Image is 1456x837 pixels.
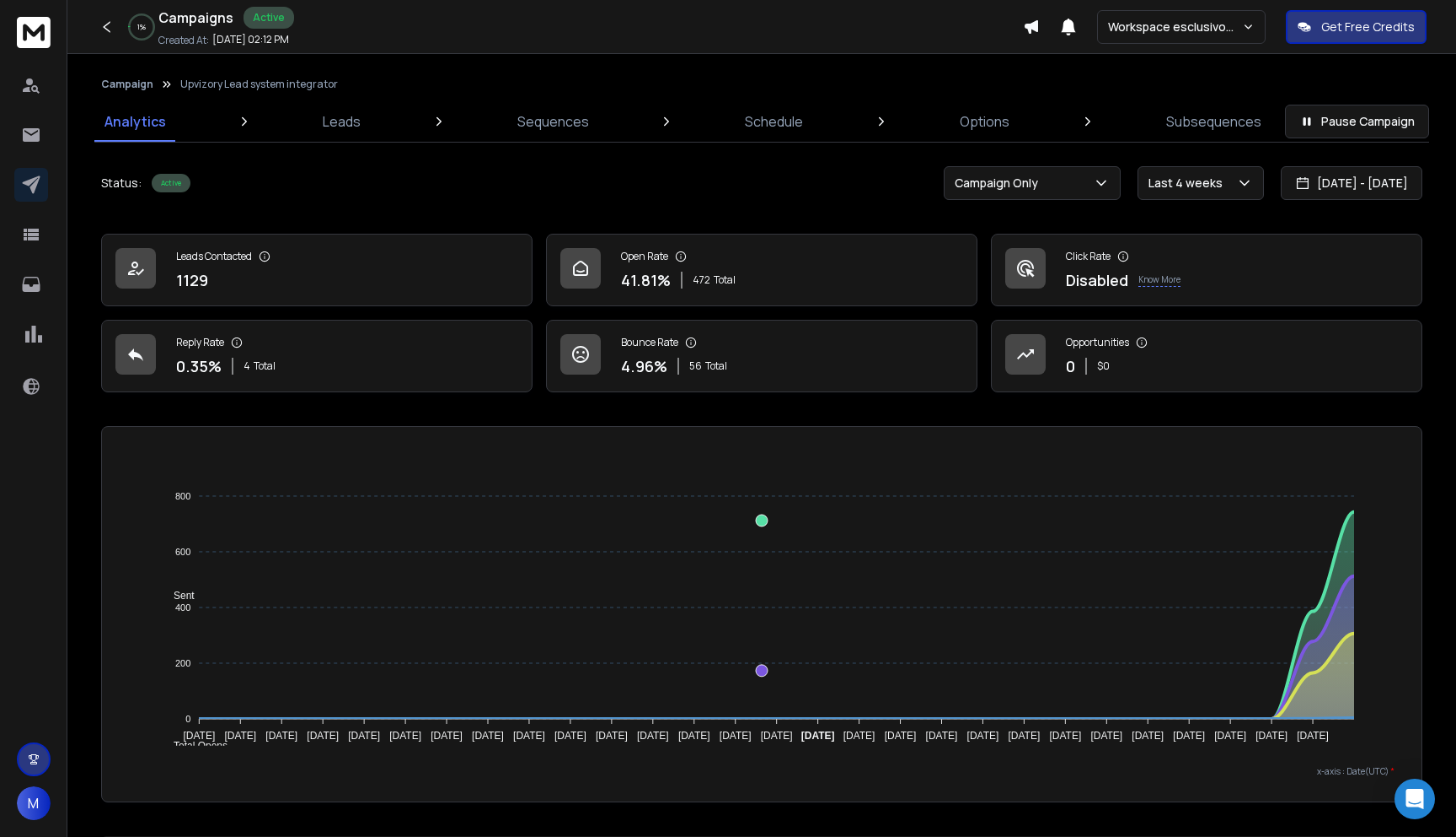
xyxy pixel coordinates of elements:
[224,730,256,742] tspan: [DATE]
[735,101,813,142] a: Schedule
[431,730,463,742] tspan: [DATE]
[152,174,190,192] div: Active
[960,111,1009,132] p: Options
[720,730,752,742] tspan: [DATE]
[180,78,338,91] p: Upvizory Lead system integrator
[1174,730,1206,742] tspan: [DATE]
[1066,336,1129,349] p: Opportunities
[621,354,667,378] p: 4.96 %
[546,320,977,392] a: Bounce Rate4.96%56Total
[507,101,599,142] a: Sequences
[1091,730,1123,742] tspan: [DATE]
[761,730,793,742] tspan: [DATE]
[101,175,142,192] p: Status:
[17,786,51,820] button: M
[1281,166,1422,200] button: [DATE] - [DATE]
[176,268,208,292] p: 1129
[175,602,190,613] tspan: 400
[513,730,545,742] tspan: [DATE]
[1108,19,1242,35] p: Workspace esclusivo upvizory
[991,234,1422,306] a: Click RateDisabledKnow More
[158,8,233,28] h1: Campaigns
[689,359,702,373] span: 56
[714,273,736,287] span: Total
[1215,730,1247,742] tspan: [DATE]
[244,359,250,373] span: 4
[254,359,276,373] span: Total
[1256,730,1288,742] tspan: [DATE]
[705,359,727,373] span: Total
[693,273,710,287] span: 472
[265,730,297,742] tspan: [DATE]
[1285,105,1429,138] button: Pause Campaign
[554,730,586,742] tspan: [DATE]
[94,101,176,142] a: Analytics
[175,491,190,501] tspan: 800
[101,78,153,91] button: Campaign
[175,658,190,668] tspan: 200
[517,111,589,132] p: Sequences
[1066,250,1111,263] p: Click Rate
[1097,359,1110,373] p: $ 0
[843,730,875,742] tspan: [DATE]
[885,730,917,742] tspan: [DATE]
[323,111,361,132] p: Leads
[621,336,678,349] p: Bounce Rate
[104,111,166,132] p: Analytics
[185,714,190,724] tspan: 0
[212,33,289,46] p: [DATE] 02:12 PM
[1050,730,1082,742] tspan: [DATE]
[137,22,146,32] p: 1 %
[950,101,1020,142] a: Options
[596,730,628,742] tspan: [DATE]
[1066,354,1075,378] p: 0
[1166,111,1261,132] p: Subsequences
[348,730,380,742] tspan: [DATE]
[183,730,215,742] tspan: [DATE]
[161,740,227,752] span: Total Opens
[176,354,222,378] p: 0.35 %
[176,336,224,349] p: Reply Rate
[621,268,671,292] p: 41.81 %
[1138,273,1180,287] p: Know More
[1156,101,1271,142] a: Subsequences
[1148,175,1229,192] p: Last 4 weeks
[991,320,1422,392] a: Opportunities0$0
[175,547,190,557] tspan: 600
[307,730,339,742] tspan: [DATE]
[101,320,533,392] a: Reply Rate0.35%4Total
[1321,19,1415,35] p: Get Free Credits
[678,730,710,742] tspan: [DATE]
[244,7,294,29] div: Active
[1009,730,1041,742] tspan: [DATE]
[313,101,371,142] a: Leads
[176,250,252,263] p: Leads Contacted
[546,234,977,306] a: Open Rate41.81%472Total
[389,730,421,742] tspan: [DATE]
[101,234,533,306] a: Leads Contacted1129
[158,34,209,47] p: Created At:
[1132,730,1164,742] tspan: [DATE]
[967,730,999,742] tspan: [DATE]
[161,590,195,602] span: Sent
[1066,268,1128,292] p: Disabled
[1298,730,1330,742] tspan: [DATE]
[926,730,958,742] tspan: [DATE]
[621,250,668,263] p: Open Rate
[801,730,835,742] tspan: [DATE]
[745,111,803,132] p: Schedule
[955,175,1045,192] p: Campaign Only
[472,730,504,742] tspan: [DATE]
[129,765,1394,778] p: x-axis : Date(UTC)
[637,730,669,742] tspan: [DATE]
[1394,779,1435,819] div: Open Intercom Messenger
[1286,10,1427,44] button: Get Free Credits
